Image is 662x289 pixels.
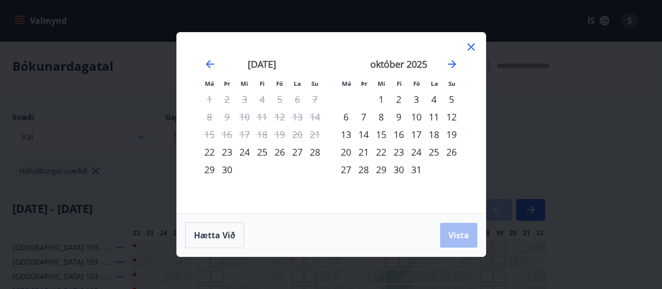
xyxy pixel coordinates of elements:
[408,90,425,108] div: 3
[253,90,271,108] td: Not available. fimmtudagur, 4. september 2025
[205,80,214,87] small: Má
[337,126,355,143] div: 13
[448,80,456,87] small: Su
[390,143,408,161] td: Choose fimmtudagur, 23. október 2025 as your check-in date. It’s available.
[236,126,253,143] td: Not available. miðvikudagur, 17. september 2025
[378,80,385,87] small: Mi
[201,161,218,178] div: 29
[289,143,306,161] div: 27
[271,143,289,161] td: Choose föstudagur, 26. september 2025 as your check-in date. It’s available.
[408,161,425,178] div: 31
[408,108,425,126] div: 10
[431,80,438,87] small: La
[408,161,425,178] td: Choose föstudagur, 31. október 2025 as your check-in date. It’s available.
[271,143,289,161] div: 26
[271,108,289,126] td: Not available. föstudagur, 12. september 2025
[236,143,253,161] td: Choose miðvikudagur, 24. september 2025 as your check-in date. It’s available.
[390,126,408,143] td: Choose fimmtudagur, 16. október 2025 as your check-in date. It’s available.
[253,108,271,126] td: Not available. fimmtudagur, 11. september 2025
[425,108,443,126] td: Choose laugardagur, 11. október 2025 as your check-in date. It’s available.
[390,143,408,161] div: 23
[443,108,460,126] td: Choose sunnudagur, 12. október 2025 as your check-in date. It’s available.
[218,161,236,178] td: Choose þriðjudagur, 30. september 2025 as your check-in date. It’s available.
[306,143,324,161] td: Choose sunnudagur, 28. september 2025 as your check-in date. It’s available.
[443,126,460,143] td: Choose sunnudagur, 19. október 2025 as your check-in date. It’s available.
[355,108,372,126] div: 7
[425,126,443,143] td: Choose laugardagur, 18. október 2025 as your check-in date. It’s available.
[337,108,355,126] div: 6
[361,80,367,87] small: Þr
[408,126,425,143] div: 17
[218,143,236,161] div: 23
[289,90,306,108] td: Not available. laugardagur, 6. september 2025
[408,143,425,161] td: Choose föstudagur, 24. október 2025 as your check-in date. It’s available.
[337,161,355,178] div: 27
[372,90,390,108] td: Choose miðvikudagur, 1. október 2025 as your check-in date. It’s available.
[306,108,324,126] td: Not available. sunnudagur, 14. september 2025
[355,126,372,143] div: 14
[372,90,390,108] div: 1
[425,143,443,161] div: 25
[408,90,425,108] td: Choose föstudagur, 3. október 2025 as your check-in date. It’s available.
[236,143,253,161] div: 24
[218,108,236,126] td: Not available. þriðjudagur, 9. september 2025
[311,80,319,87] small: Su
[337,126,355,143] td: Choose mánudagur, 13. október 2025 as your check-in date. It’s available.
[218,90,236,108] td: Not available. þriðjudagur, 2. september 2025
[408,126,425,143] td: Choose föstudagur, 17. október 2025 as your check-in date. It’s available.
[443,108,460,126] div: 12
[201,126,218,143] td: Not available. mánudagur, 15. september 2025
[289,143,306,161] td: Choose laugardagur, 27. september 2025 as your check-in date. It’s available.
[372,108,390,126] div: 8
[306,90,324,108] td: Not available. sunnudagur, 7. september 2025
[218,143,236,161] td: Choose þriðjudagur, 23. september 2025 as your check-in date. It’s available.
[218,126,236,143] td: Not available. þriðjudagur, 16. september 2025
[446,58,458,70] div: Move forward to switch to the next month.
[276,80,283,87] small: Fö
[372,161,390,178] div: 29
[443,143,460,161] div: 26
[390,108,408,126] div: 9
[390,90,408,108] td: Choose fimmtudagur, 2. október 2025 as your check-in date. It’s available.
[355,161,372,178] div: 28
[425,90,443,108] td: Choose laugardagur, 4. október 2025 as your check-in date. It’s available.
[390,108,408,126] td: Choose fimmtudagur, 9. október 2025 as your check-in date. It’s available.
[425,126,443,143] div: 18
[390,90,408,108] div: 2
[355,161,372,178] td: Choose þriðjudagur, 28. október 2025 as your check-in date. It’s available.
[425,90,443,108] div: 4
[204,58,216,70] div: Move backward to switch to the previous month.
[289,108,306,126] td: Not available. laugardagur, 13. september 2025
[372,143,390,161] td: Choose miðvikudagur, 22. október 2025 as your check-in date. It’s available.
[372,126,390,143] div: 15
[271,126,289,143] td: Not available. föstudagur, 19. september 2025
[253,126,271,143] td: Not available. fimmtudagur, 18. september 2025
[397,80,402,87] small: Fi
[306,143,324,161] div: 28
[306,126,324,143] td: Not available. sunnudagur, 21. september 2025
[201,143,218,161] td: Choose mánudagur, 22. september 2025 as your check-in date. It’s available.
[271,90,289,108] td: Not available. föstudagur, 5. september 2025
[337,161,355,178] td: Choose mánudagur, 27. október 2025 as your check-in date. It’s available.
[443,143,460,161] td: Choose sunnudagur, 26. október 2025 as your check-in date. It’s available.
[294,80,301,87] small: La
[253,143,271,161] td: Choose fimmtudagur, 25. september 2025 as your check-in date. It’s available.
[189,45,473,201] div: Calendar
[372,143,390,161] div: 22
[408,143,425,161] div: 24
[201,108,218,126] td: Not available. mánudagur, 8. september 2025
[390,126,408,143] div: 16
[236,108,253,126] td: Not available. miðvikudagur, 10. september 2025
[218,161,236,178] div: 30
[342,80,351,87] small: Má
[289,126,306,143] td: Not available. laugardagur, 20. september 2025
[390,161,408,178] div: 30
[425,108,443,126] div: 11
[240,80,248,87] small: Mi
[355,143,372,161] td: Choose þriðjudagur, 21. október 2025 as your check-in date. It’s available.
[194,230,235,241] span: Hætta við
[260,80,265,87] small: Fi
[413,80,420,87] small: Fö
[337,143,355,161] div: 20
[372,161,390,178] td: Choose miðvikudagur, 29. október 2025 as your check-in date. It’s available.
